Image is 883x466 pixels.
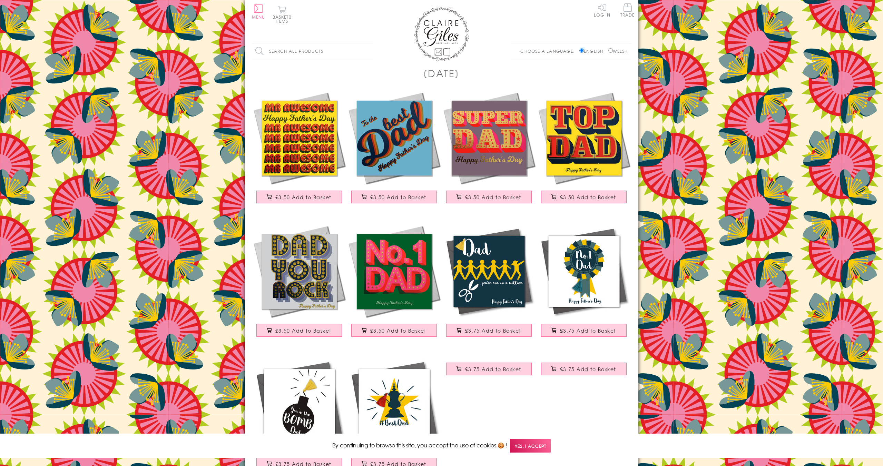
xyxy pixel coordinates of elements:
button: £3.75 Add to Basket [541,324,627,337]
img: Father's Day Greeting Card, You're the Bomb Dad! Embellished with a tassel [252,357,347,452]
a: Trade [620,3,635,18]
span: £3.50 Add to Basket [370,194,426,201]
a: Father's Day Greeting Card, # 1 Dad Rosette, Embellished with a colourful tassel £3.75 Add to Basket [537,224,631,344]
a: Father's Day Card, Top Dad, text foiled in shiny gold £3.50 Add to Basket [537,91,631,210]
img: Father's Day Card, No. 1 Dad, text foiled in shiny gold [347,224,442,319]
input: English [579,48,584,53]
span: £3.50 Add to Basket [465,194,521,201]
input: Welsh [608,48,613,53]
a: Father's Day Card, Dad You Rock, text foiled in shiny gold £3.50 Add to Basket [252,224,347,344]
p: Choose a language: [520,48,578,54]
span: £3.50 Add to Basket [370,327,426,334]
input: Search [366,43,373,59]
a: Father's Day Card, Super Dad, text foiled in shiny gold £3.50 Add to Basket [442,91,537,210]
span: £3.50 Add to Basket [275,327,332,334]
button: £3.75 Add to Basket [541,363,627,375]
button: £3.75 Add to Basket [446,324,532,337]
img: Father's Day Card, Dad You Rock, text foiled in shiny gold [252,224,347,319]
img: Claire Giles Greetings Cards [414,7,469,61]
button: £3.50 Add to Basket [256,191,342,203]
button: Menu [252,4,265,19]
button: £3.50 Add to Basket [541,191,627,203]
span: £3.50 Add to Basket [275,194,332,201]
span: £3.50 Add to Basket [560,194,616,201]
button: £3.50 Add to Basket [446,191,532,203]
button: £3.75 Add to Basket [446,363,532,375]
img: Father's Day Card, Super Dad, text foiled in shiny gold [442,91,537,185]
h1: [DATE] [423,66,460,80]
input: Search all products [252,43,373,59]
span: Trade [620,3,635,17]
a: Father's Day Card, Daddy & Baby Whale, Embellished with colourful tassel £3.75 Add to Basket [537,357,631,387]
button: £3.50 Add to Basket [256,324,342,337]
a: Father's Day Card, Mr Awesome, text foiled in shiny gold £3.50 Add to Basket [252,91,347,210]
span: Yes, I accept [510,439,551,453]
span: £3.75 Add to Basket [560,327,616,334]
a: Father's Day Card, No. 1 Dad, text foiled in shiny gold £3.50 Add to Basket [347,224,442,344]
img: Father's Day Card, Top Dad, text foiled in shiny gold [537,91,631,185]
img: Father's Day Greeting Card, Dab Dad, Embellished with a colourful tassel [442,224,537,319]
button: £3.50 Add to Basket [351,191,437,203]
a: Log In [594,3,610,17]
a: Father's Day Card, Best Dad, text foiled in shiny gold £3.50 Add to Basket [347,91,442,210]
span: Menu [252,14,265,20]
label: English [579,48,607,54]
img: Father's Day Greeting Card, # 1 Dad Rosette, Embellished with a colourful tassel [537,224,631,319]
span: £3.75 Add to Basket [465,366,521,373]
img: Father's Day Card, Mr Awesome, text foiled in shiny gold [252,91,347,185]
span: £3.75 Add to Basket [465,327,521,334]
label: Welsh [608,48,628,54]
a: Father's Day Greeting Card, Hot Air Balloon, Embellished with a colourful tassel £3.75 Add to Basket [442,357,537,387]
a: Father's Day Greeting Card, Dab Dad, Embellished with a colourful tassel £3.75 Add to Basket [442,224,537,344]
button: £3.50 Add to Basket [351,324,437,337]
img: Father's Day Greeting Card, #BestDad, Embellished with a colourful tassel [347,357,442,452]
button: Basket0 items [273,6,292,23]
img: Father's Day Card, Best Dad, text foiled in shiny gold [347,91,442,185]
span: 0 items [276,14,292,24]
span: £3.75 Add to Basket [560,366,616,373]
